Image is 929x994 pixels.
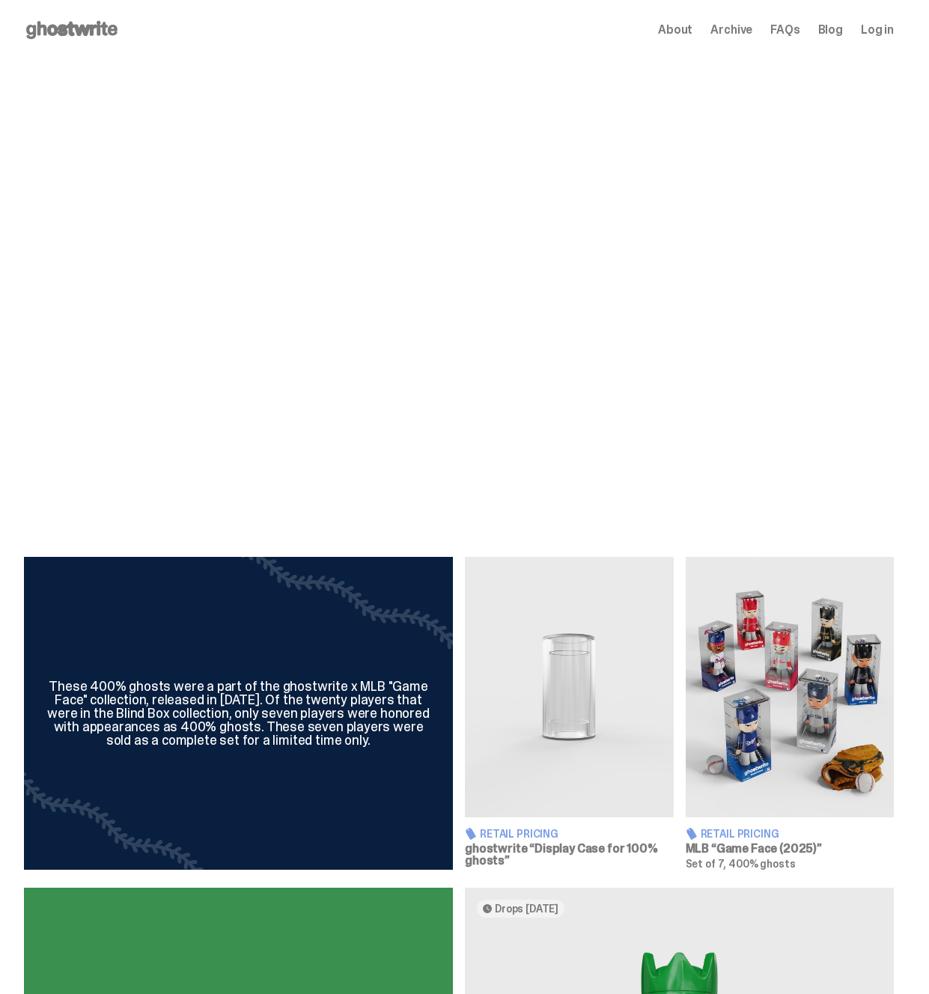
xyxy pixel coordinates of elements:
[42,680,435,747] div: These 400% ghosts were a part of the ghostwrite x MLB "Game Face" collection, released in [DATE]....
[686,557,895,817] img: Game Face (2025)
[465,843,674,867] h3: ghostwrite “Display Case for 100% ghosts”
[480,829,558,839] span: Retail Pricing
[686,843,895,855] h3: MLB “Game Face (2025)”
[495,903,558,915] span: Drops [DATE]
[465,557,674,870] a: Display Case for 100% ghosts Retail Pricing
[710,24,752,36] a: Archive
[686,857,796,870] span: Set of 7, 400% ghosts
[818,24,843,36] a: Blog
[686,557,895,870] a: Game Face (2025) Retail Pricing
[861,24,894,36] a: Log in
[701,829,779,839] span: Retail Pricing
[770,24,799,36] a: FAQs
[658,24,692,36] a: About
[465,557,674,817] img: Display Case for 100% ghosts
